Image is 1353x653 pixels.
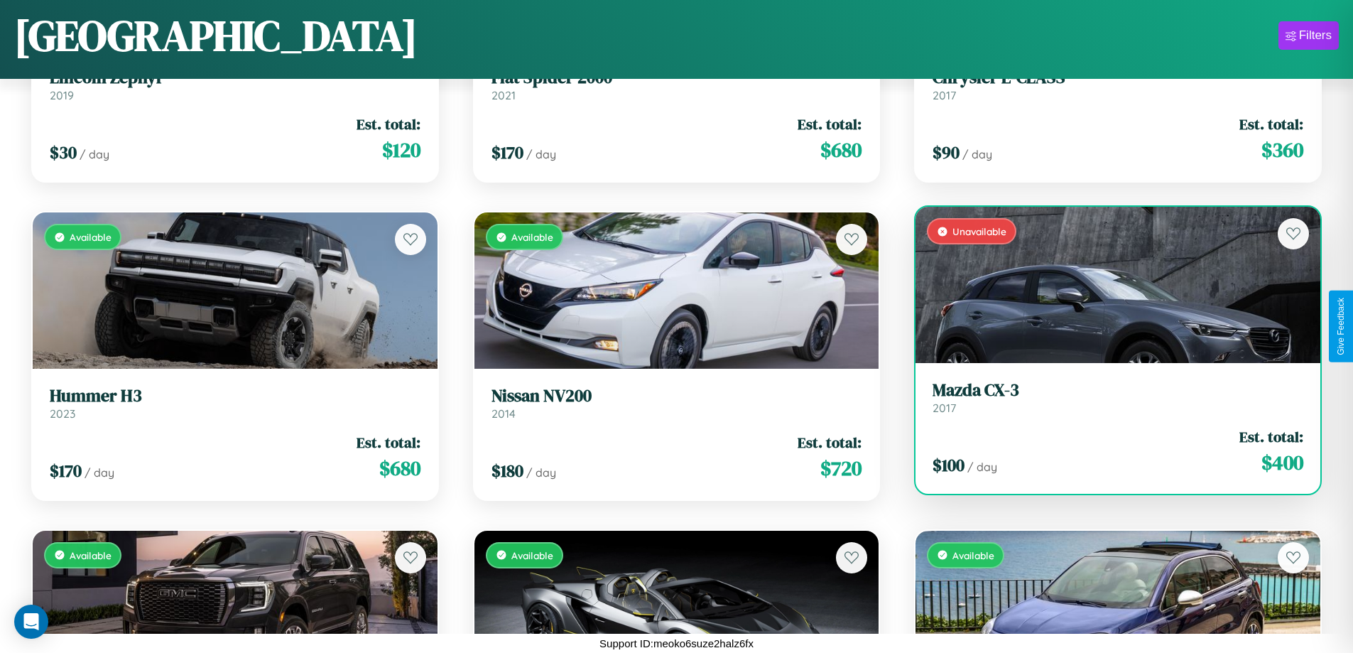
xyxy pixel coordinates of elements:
span: Available [70,549,112,561]
span: Available [70,231,112,243]
span: / day [526,147,556,161]
h3: Nissan NV200 [491,386,862,406]
span: 2017 [933,88,956,102]
span: Est. total: [1239,114,1303,134]
span: $ 100 [933,453,965,477]
span: / day [80,147,109,161]
span: 2014 [491,406,516,421]
span: Available [511,231,553,243]
h1: [GEOGRAPHIC_DATA] [14,6,418,65]
span: Available [952,549,994,561]
span: Est. total: [1239,426,1303,447]
span: / day [85,465,114,480]
div: Filters [1299,28,1332,43]
span: $ 30 [50,141,77,164]
span: Est. total: [357,114,420,134]
a: Chrysler E-CLASS2017 [933,68,1303,102]
h3: Mazda CX-3 [933,380,1303,401]
span: $ 120 [382,136,420,164]
a: Mazda CX-32017 [933,380,1303,415]
span: 2017 [933,401,956,415]
span: / day [967,460,997,474]
span: Unavailable [952,225,1006,237]
span: $ 180 [491,459,523,482]
span: $ 680 [379,454,420,482]
span: $ 360 [1261,136,1303,164]
span: Available [511,549,553,561]
a: Lincoln Zephyr2019 [50,68,420,102]
span: Est. total: [798,114,862,134]
a: Nissan NV2002014 [491,386,862,421]
span: 2019 [50,88,74,102]
a: Fiat Spider 20002021 [491,68,862,102]
span: $ 170 [50,459,82,482]
span: $ 90 [933,141,960,164]
span: / day [526,465,556,480]
span: 2021 [491,88,516,102]
span: Est. total: [357,432,420,453]
a: Hummer H32023 [50,386,420,421]
h3: Hummer H3 [50,386,420,406]
span: Est. total: [798,432,862,453]
span: $ 720 [820,454,862,482]
p: Support ID: meoko6suze2halz6fx [599,634,754,653]
div: Open Intercom Messenger [14,605,48,639]
div: Give Feedback [1336,298,1346,355]
span: $ 400 [1261,448,1303,477]
button: Filters [1278,21,1339,50]
span: $ 170 [491,141,523,164]
span: 2023 [50,406,75,421]
span: / day [962,147,992,161]
span: $ 680 [820,136,862,164]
